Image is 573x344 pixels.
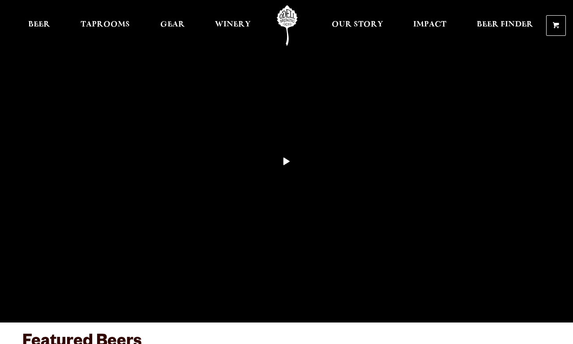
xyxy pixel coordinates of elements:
[81,21,130,28] span: Taprooms
[209,5,257,46] a: Winery
[160,21,185,28] span: Gear
[326,5,389,46] a: Our Story
[413,21,446,28] span: Impact
[407,5,452,46] a: Impact
[477,21,533,28] span: Beer Finder
[215,21,251,28] span: Winery
[471,5,539,46] a: Beer Finder
[270,5,304,46] a: Odell Home
[28,21,50,28] span: Beer
[22,5,56,46] a: Beer
[154,5,191,46] a: Gear
[75,5,136,46] a: Taprooms
[332,21,383,28] span: Our Story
